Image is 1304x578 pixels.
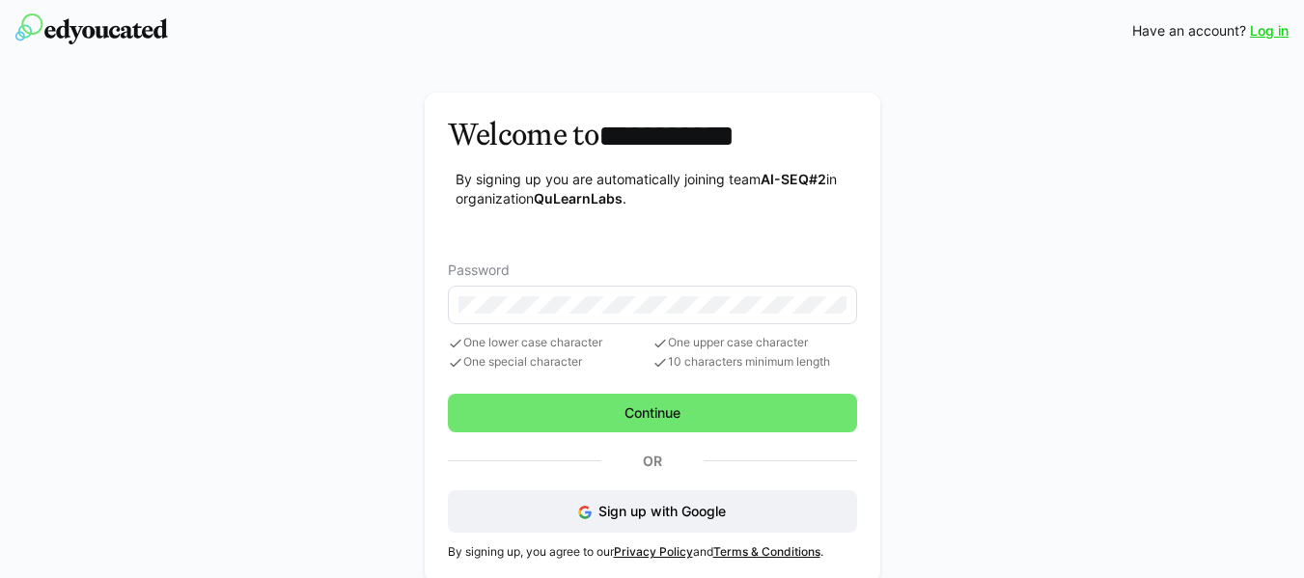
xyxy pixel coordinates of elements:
a: Terms & Conditions [713,544,820,559]
span: Continue [622,403,683,423]
span: Password [448,262,510,278]
strong: AI-SEQ#2 [761,171,826,187]
h3: Welcome to [448,116,857,154]
span: Have an account? [1132,21,1246,41]
p: By signing up you are automatically joining team in organization . [456,170,857,208]
p: By signing up, you agree to our and . [448,544,857,560]
button: Continue [448,394,857,432]
span: Sign up with Google [598,503,726,519]
a: Log in [1250,21,1289,41]
span: 10 characters minimum length [652,355,857,371]
a: Privacy Policy [614,544,693,559]
button: Sign up with Google [448,490,857,533]
img: edyoucated [15,14,168,44]
p: Or [601,448,704,475]
span: One lower case character [448,336,652,351]
span: One upper case character [652,336,857,351]
span: One special character [448,355,652,371]
strong: QuLearnLabs [534,190,623,206]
